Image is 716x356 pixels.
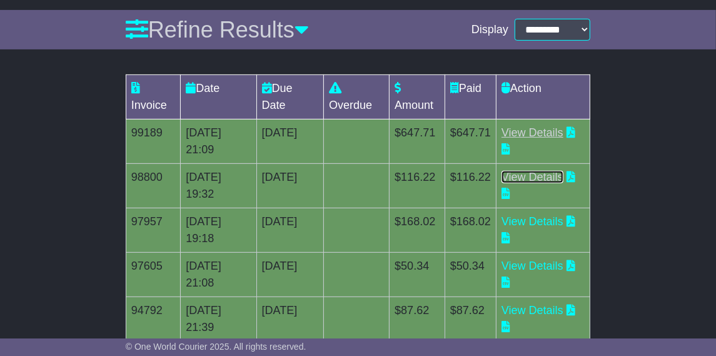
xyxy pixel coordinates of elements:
[390,208,445,253] td: $168.02
[445,75,496,120] td: Paid
[126,342,306,352] span: © One World Courier 2025. All rights reserved.
[390,120,445,164] td: $647.71
[324,75,390,120] td: Overdue
[256,120,323,164] td: [DATE]
[390,253,445,297] td: $50.34
[256,297,323,342] td: [DATE]
[181,297,256,342] td: [DATE] 21:39
[126,120,180,164] td: 99189
[445,297,496,342] td: $87.62
[502,304,563,317] a: View Details
[126,17,309,43] a: Refine Results
[126,297,180,342] td: 94792
[126,75,180,120] td: Invoice
[445,253,496,297] td: $50.34
[181,164,256,208] td: [DATE] 19:32
[390,75,445,120] td: Amount
[256,75,323,120] td: Due Date
[126,164,180,208] td: 98800
[126,253,180,297] td: 97605
[497,75,590,120] td: Action
[445,208,496,253] td: $168.02
[181,208,256,253] td: [DATE] 19:18
[256,164,323,208] td: [DATE]
[471,23,508,37] span: Display
[502,215,563,228] a: View Details
[181,253,256,297] td: [DATE] 21:08
[445,164,496,208] td: $116.22
[502,126,563,139] a: View Details
[126,208,180,253] td: 97957
[181,75,256,120] td: Date
[181,120,256,164] td: [DATE] 21:09
[256,208,323,253] td: [DATE]
[502,260,563,272] a: View Details
[256,253,323,297] td: [DATE]
[390,297,445,342] td: $87.62
[445,120,496,164] td: $647.71
[390,164,445,208] td: $116.22
[502,171,563,183] a: View Details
